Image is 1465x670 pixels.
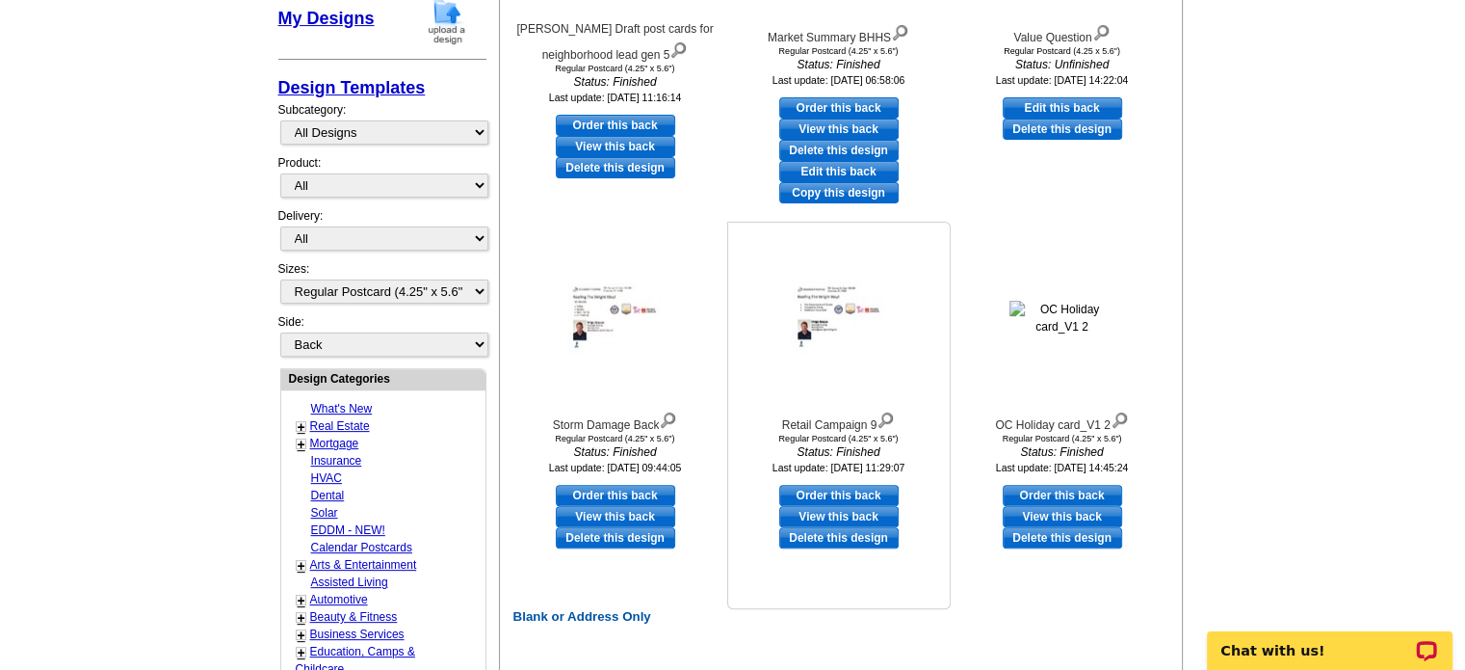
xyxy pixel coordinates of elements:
[311,402,373,415] a: What's New
[1009,301,1115,335] img: OC Holiday card_V1 2
[779,140,899,161] a: Delete this design
[891,20,909,41] img: view design details
[504,609,1186,625] h2: Blank or Address Only
[1111,408,1129,429] img: view design details
[779,161,899,182] a: edit this design
[310,437,359,450] a: Mortgage
[510,434,721,443] div: Regular Postcard (4.25" x 5.6")
[956,56,1168,73] i: Status: Unfinished
[278,154,486,207] div: Product:
[956,20,1168,46] div: Value Question
[1003,485,1122,506] a: use this design
[311,541,412,554] a: Calendar Postcards
[281,369,485,388] div: Design Categories
[310,558,417,572] a: Arts & Entertainment
[510,64,721,73] div: Regular Postcard (4.25" x 5.6")
[956,434,1168,443] div: Regular Postcard (4.25" x 5.6")
[556,506,675,527] a: View this back
[310,610,398,624] a: Beauty & Fitness
[278,260,486,313] div: Sizes:
[1003,97,1122,119] a: use this design
[1003,506,1122,527] a: View this back
[1092,20,1111,41] img: view design details
[278,101,486,154] div: Subcategory:
[311,523,385,537] a: EDDM - NEW!
[733,56,945,73] i: Status: Finished
[779,97,899,119] a: use this design
[298,645,305,660] a: +
[311,576,388,589] a: Assisted Living
[298,628,305,643] a: +
[556,527,675,549] a: Delete this design
[996,462,1129,473] small: Last update: [DATE] 14:45:24
[556,485,675,506] a: use this design
[556,115,675,136] a: use this design
[876,408,895,429] img: view design details
[298,419,305,435] a: +
[779,485,899,506] a: use this design
[956,46,1168,56] div: Regular Postcard (4.25 x 5.6")
[779,527,899,549] a: Delete this design
[310,419,370,433] a: Real Estate
[298,610,305,626] a: +
[549,462,682,473] small: Last update: [DATE] 09:44:05
[556,136,675,157] a: View this back
[556,157,675,178] a: Delete this design
[510,73,721,91] i: Status: Finished
[791,281,887,356] img: Retail Campaign 9
[733,443,945,461] i: Status: Finished
[779,506,899,527] a: View this back
[772,74,905,86] small: Last update: [DATE] 06:58:06
[996,74,1129,86] small: Last update: [DATE] 14:22:04
[733,408,945,434] div: Retail Campaign 9
[510,408,721,434] div: Storm Damage Back
[772,462,905,473] small: Last update: [DATE] 11:29:07
[549,92,682,103] small: Last update: [DATE] 11:16:14
[298,593,305,608] a: +
[311,506,338,520] a: Solar
[310,628,405,641] a: Business Services
[311,454,362,468] a: Insurance
[669,38,688,59] img: view design details
[298,558,305,574] a: +
[956,443,1168,461] i: Status: Finished
[567,283,664,354] img: Storm Damage Back
[1003,119,1122,140] a: Delete this design
[278,313,486,359] div: Side:
[278,9,375,28] a: My Designs
[733,434,945,443] div: Regular Postcard (4.25" x 5.6")
[956,408,1168,434] div: OC Holiday card_V1 2
[659,408,677,429] img: view design details
[733,46,945,56] div: Regular Postcard (4.25" x 5.6")
[510,443,721,461] i: Status: Finished
[779,119,899,140] a: View this back
[311,489,345,502] a: Dental
[1003,527,1122,549] a: Delete this design
[779,182,899,203] a: Copy this design
[278,207,486,260] div: Delivery:
[278,78,426,97] a: Design Templates
[510,20,721,64] div: [PERSON_NAME] Draft post cards for neighborhood lead gen 5
[1194,609,1465,670] iframe: LiveChat chat widget
[310,593,368,606] a: Automotive
[733,20,945,46] div: Market Summary BHHS
[298,437,305,452] a: +
[311,471,342,485] a: HVAC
